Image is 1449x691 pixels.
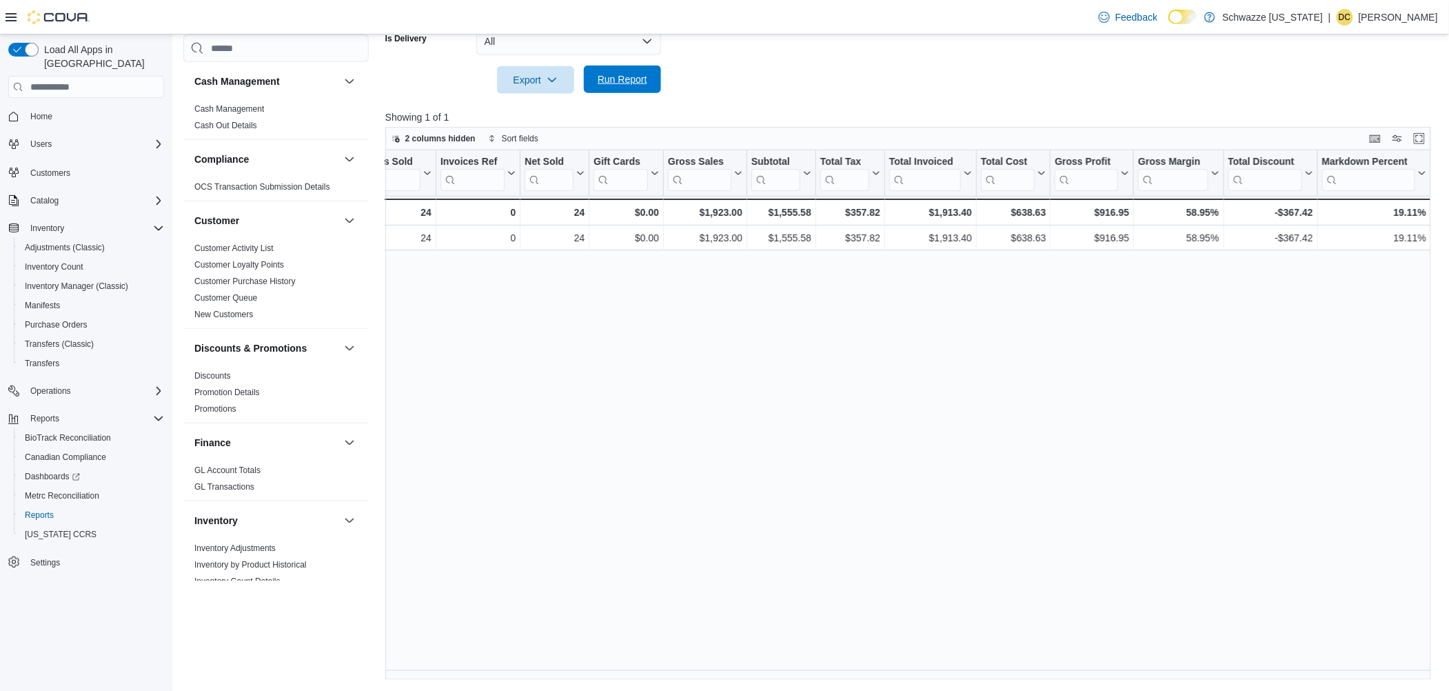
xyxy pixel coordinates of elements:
div: $1,913.40 [889,204,972,221]
span: BioTrack Reconciliation [25,432,111,443]
span: Customer Activity List [194,243,274,254]
button: Reports [3,409,170,428]
span: New Customers [194,309,253,320]
span: Customer Queue [194,292,257,303]
div: 19.11% [1322,204,1426,221]
div: Invoices Sold [350,156,420,169]
a: Adjustments (Classic) [19,239,110,256]
button: Run Report [584,66,661,93]
div: Cash Management [183,101,369,139]
a: Transfers [19,355,65,372]
p: Schwazze [US_STATE] [1222,9,1323,26]
span: Dc [1339,9,1350,26]
a: Inventory Count [19,259,89,275]
div: Subtotal [751,156,800,191]
button: All [476,28,661,55]
a: New Customers [194,310,253,319]
div: Invoices Sold [350,156,420,191]
span: Settings [30,557,60,568]
span: Run Report [598,72,647,86]
button: Inventory [3,219,170,238]
button: Gross Sales [668,156,742,191]
div: Gift Cards [594,156,648,169]
div: Discounts & Promotions [183,368,369,423]
div: 24 [525,204,585,221]
div: Gross Margin [1138,156,1208,191]
button: Canadian Compliance [14,448,170,467]
a: Customer Queue [194,293,257,303]
span: 2 columns hidden [405,133,476,144]
a: Cash Out Details [194,121,257,130]
p: [PERSON_NAME] [1359,9,1438,26]
button: Total Cost [981,156,1046,191]
a: Transfers (Classic) [19,336,99,352]
button: Total Tax [820,156,880,191]
a: Inventory Adjustments [194,543,276,553]
span: Manifests [19,297,164,314]
a: Dashboards [19,468,85,485]
div: -$367.42 [1228,230,1313,246]
div: $1,923.00 [668,230,742,246]
div: $1,555.58 [751,204,811,221]
a: Inventory Manager (Classic) [19,278,134,294]
button: Cash Management [341,73,358,90]
button: 2 columns hidden [386,130,481,147]
span: Customer Purchase History [194,276,296,287]
button: Gross Profit [1055,156,1129,191]
button: Inventory Count [14,257,170,277]
span: Users [30,139,52,150]
div: 24 [350,230,431,246]
a: GL Transactions [194,482,254,492]
a: Canadian Compliance [19,449,112,465]
button: Total Invoiced [889,156,972,191]
span: Adjustments (Classic) [25,242,105,253]
span: Purchase Orders [19,317,164,333]
a: GL Account Totals [194,465,261,475]
button: Enter fullscreen [1411,130,1428,147]
a: Cash Management [194,104,264,114]
a: Customers [25,165,76,181]
div: Total Cost [981,156,1035,169]
div: Compliance [183,179,369,201]
span: Inventory Manager (Classic) [25,281,128,292]
span: Canadian Compliance [25,452,106,463]
span: Users [25,136,164,152]
span: Washington CCRS [19,526,164,543]
a: Discounts [194,371,231,381]
button: Total Discount [1228,156,1313,191]
div: Gross Profit [1055,156,1118,191]
button: Cash Management [194,74,338,88]
div: $1,923.00 [668,204,742,221]
button: Display options [1389,130,1406,147]
span: Metrc Reconciliation [19,488,164,504]
button: Metrc Reconciliation [14,486,170,505]
button: Customer [194,214,338,228]
span: Customers [25,163,164,181]
button: Users [25,136,57,152]
span: Catalog [30,195,59,206]
div: Total Cost [981,156,1035,191]
button: Inventory [25,220,70,237]
div: $0.00 [594,230,659,246]
div: $1,555.58 [751,230,811,246]
button: Export [497,66,574,94]
span: Inventory Manager (Classic) [19,278,164,294]
p: | [1328,9,1331,26]
span: Export [505,66,566,94]
div: $916.95 [1055,230,1129,246]
a: BioTrack Reconciliation [19,430,116,446]
button: Catalog [25,192,64,209]
h3: Discounts & Promotions [194,341,307,355]
button: Net Sold [525,156,585,191]
div: $916.95 [1055,204,1129,221]
div: $357.82 [820,204,880,221]
button: Inventory [194,514,338,528]
button: Invoices Ref [440,156,516,191]
span: Feedback [1115,10,1157,24]
span: Catalog [25,192,164,209]
span: Transfers [25,358,59,369]
button: Subtotal [751,156,811,191]
a: [US_STATE] CCRS [19,526,102,543]
button: Sort fields [483,130,544,147]
a: Promotion Details [194,388,260,397]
